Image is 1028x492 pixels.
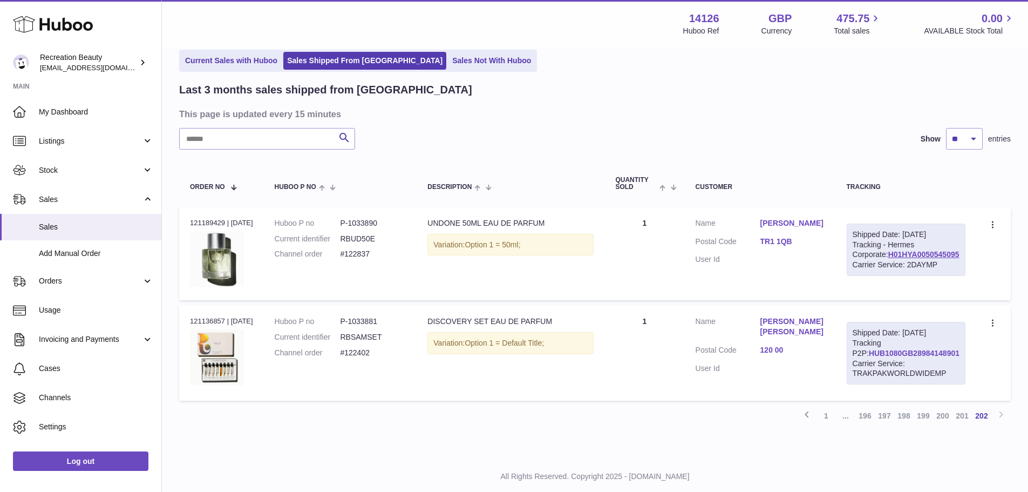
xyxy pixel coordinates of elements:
[275,332,341,342] dt: Current identifier
[604,306,684,401] td: 1
[190,184,225,191] span: Order No
[853,328,959,338] div: Shipped Date: [DATE]
[190,218,253,228] div: 121189429 | [DATE]
[171,471,1019,482] p: All Rights Reserved. Copyright 2025 - [DOMAIN_NAME]
[39,334,142,345] span: Invoicing and Payments
[604,207,684,300] td: 1
[914,406,933,426] a: 199
[696,237,760,250] dt: Postal Code
[760,345,825,355] a: 120 00
[465,240,520,249] span: Option 1 = 50ml;
[181,52,281,70] a: Current Sales with Huboo
[853,230,959,240] div: Shipped Date: [DATE]
[689,11,719,26] strong: 14126
[427,234,594,256] div: Variation:
[834,26,882,36] span: Total sales
[39,107,153,117] span: My Dashboard
[853,359,959,379] div: Carrier Service: TRAKPAKWORLDWIDEMP
[275,218,341,228] dt: Huboo P no
[190,329,244,385] img: ANWD_12ML.jpg
[988,134,1011,144] span: entries
[190,231,244,287] img: 2.jpg
[952,406,972,426] a: 201
[190,316,253,326] div: 121136857 | [DATE]
[340,348,406,358] dd: #122402
[853,260,959,270] div: Carrier Service: 2DAYMP
[888,250,959,259] a: H01HYA0050545095
[847,322,965,385] div: Tracking P2P:
[894,406,914,426] a: 198
[921,134,941,144] label: Show
[40,52,137,73] div: Recreation Beauty
[933,406,952,426] a: 200
[39,136,142,146] span: Listings
[39,393,153,403] span: Channels
[761,26,792,36] div: Currency
[13,55,29,71] img: internalAdmin-14126@internal.huboo.com
[340,249,406,259] dd: #122837
[760,316,825,337] a: [PERSON_NAME] [PERSON_NAME]
[39,248,153,259] span: Add Manual Order
[275,348,341,358] dt: Channel order
[834,11,882,36] a: 475.75 Total sales
[847,184,965,191] div: Tracking
[340,218,406,228] dd: P-1033890
[39,363,153,374] span: Cases
[39,194,142,205] span: Sales
[179,108,1008,120] h3: This page is updated every 15 minutes
[427,316,594,327] div: DISCOVERY SET EAU DE PARFUM
[982,11,1003,26] span: 0.00
[760,218,825,228] a: [PERSON_NAME]
[816,406,836,426] a: 1
[615,177,657,191] span: Quantity Sold
[39,305,153,315] span: Usage
[275,234,341,244] dt: Current identifier
[972,406,991,426] a: 202
[696,184,825,191] div: Customer
[275,316,341,327] dt: Huboo P no
[465,339,544,347] span: Option 1 = Default Title;
[836,11,869,26] span: 475.75
[283,52,446,70] a: Sales Shipped From [GEOGRAPHIC_DATA]
[760,237,825,247] a: TR1 1QB
[340,332,406,342] dd: RBSAMSET
[855,406,875,426] a: 196
[427,218,594,228] div: UNDONE 50ML EAU DE PARFUM
[275,249,341,259] dt: Channel order
[427,184,472,191] span: Description
[875,406,894,426] a: 197
[340,234,406,244] dd: RBUD50E
[275,184,316,191] span: Huboo P no
[13,451,148,471] a: Log out
[836,406,855,426] span: ...
[40,63,159,72] span: [EMAIL_ADDRESS][DOMAIN_NAME]
[696,345,760,358] dt: Postal Code
[448,52,535,70] a: Sales Not With Huboo
[696,254,760,265] dt: User Id
[847,224,965,277] div: Tracking - Hermes Corporate:
[696,363,760,374] dt: User Id
[340,316,406,327] dd: P-1033881
[924,26,1015,36] span: AVAILABLE Stock Total
[696,218,760,231] dt: Name
[924,11,1015,36] a: 0.00 AVAILABLE Stock Total
[39,165,142,176] span: Stock
[869,349,959,358] a: HUB1080GB28984148901
[683,26,719,36] div: Huboo Ref
[39,222,153,232] span: Sales
[179,83,472,97] h2: Last 3 months sales shipped from [GEOGRAPHIC_DATA]
[39,422,153,432] span: Settings
[696,316,760,340] dt: Name
[427,332,594,354] div: Variation:
[768,11,792,26] strong: GBP
[39,276,142,286] span: Orders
